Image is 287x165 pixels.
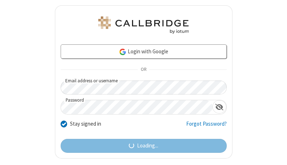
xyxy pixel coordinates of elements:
a: Login with Google [61,44,227,59]
button: Loading... [61,139,227,153]
input: Email address or username [61,81,227,94]
label: Stay signed in [70,120,101,128]
div: Show password [212,100,226,113]
iframe: Chat [269,146,282,160]
input: Password [61,100,212,114]
img: google-icon.png [119,48,127,56]
img: Astra [97,16,190,34]
span: Loading... [137,142,158,150]
span: OR [138,65,149,75]
a: Forgot Password? [186,120,227,134]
